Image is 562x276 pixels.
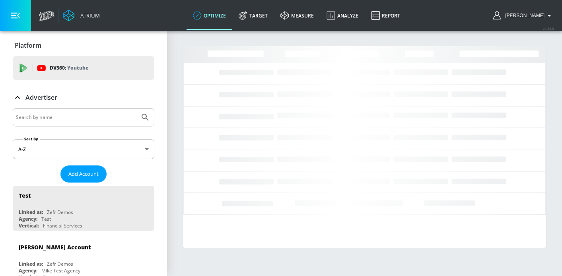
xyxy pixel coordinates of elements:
div: TestLinked as:Zefr DemosAgency:TestVertical:Financial Services [13,186,154,231]
p: Platform [15,41,41,50]
button: Add Account [60,165,107,183]
a: measure [274,1,320,30]
div: Zefr Demos [47,260,73,267]
a: Report [365,1,406,30]
span: Add Account [68,169,99,179]
a: Analyze [320,1,365,30]
div: Test [41,216,51,222]
div: Zefr Demos [47,209,73,216]
div: Advertiser [13,86,154,109]
p: Advertiser [25,93,57,102]
p: Youtube [67,64,88,72]
button: [PERSON_NAME] [493,11,554,20]
div: Platform [13,34,154,56]
div: Vertical: [19,222,39,229]
div: [PERSON_NAME] Account [19,243,91,251]
div: Test [19,192,31,199]
div: Agency: [19,267,37,274]
label: Sort By [23,136,40,142]
a: Atrium [63,10,100,21]
div: Financial Services [43,222,82,229]
input: Search by name [16,112,136,122]
div: Atrium [77,12,100,19]
span: login as: jen.breen@zefr.com [502,13,544,18]
a: optimize [187,1,232,30]
div: Linked as: [19,209,43,216]
div: Mike Test Agency [41,267,80,274]
span: v 4.24.0 [543,26,554,31]
div: Linked as: [19,260,43,267]
a: Target [232,1,274,30]
div: DV360: Youtube [13,56,154,80]
div: A-Z [13,139,154,159]
div: Agency: [19,216,37,222]
p: DV360: [50,64,88,72]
